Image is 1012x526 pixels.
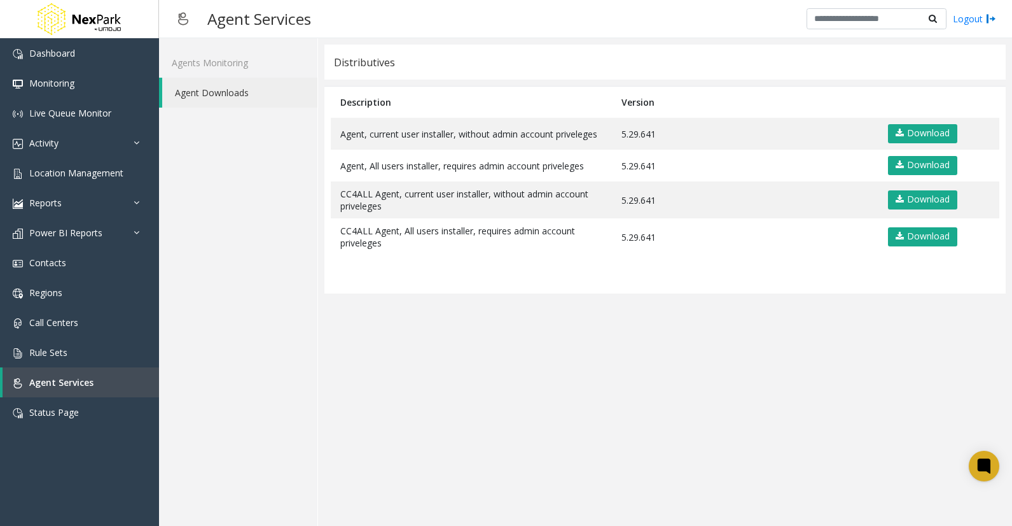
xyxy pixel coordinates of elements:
td: 5.29.641 [612,118,877,150]
span: Status Page [29,406,79,418]
img: 'icon' [13,259,23,269]
img: logout [986,12,996,25]
a: Agents Monitoring [159,48,317,78]
span: Call Centers [29,316,78,329]
span: Location Management [29,167,123,179]
span: Dashboard [29,47,75,59]
span: Activity [29,137,59,149]
th: Version [612,87,877,118]
span: Power BI Reports [29,227,102,239]
a: Logout [953,12,996,25]
td: Agent, All users installer, requires admin account priveleges [331,150,612,181]
a: Agent Services [3,367,159,397]
img: 'icon' [13,169,23,179]
th: Description [331,87,612,118]
img: 'icon' [13,199,23,209]
span: Agent Services [29,376,94,388]
img: 'icon' [13,288,23,299]
span: Regions [29,287,62,299]
span: Live Queue Monitor [29,107,111,119]
span: Monitoring [29,77,74,89]
a: Download [888,227,957,246]
img: 'icon' [13,49,23,59]
div: Distributives [334,54,395,71]
a: Download [888,156,957,175]
span: Contacts [29,257,66,269]
img: 'icon' [13,378,23,388]
td: CC4ALL Agent, All users installer, requires admin account priveleges [331,218,612,255]
img: 'icon' [13,408,23,418]
span: Rule Sets [29,346,67,359]
a: Download [888,190,957,210]
span: Reports [29,197,62,209]
td: CC4ALL Agent, current user installer, without admin account priveleges [331,181,612,218]
h3: Agent Services [201,3,317,34]
a: Download [888,124,957,143]
img: pageIcon [172,3,195,34]
img: 'icon' [13,348,23,359]
td: Agent, current user installer, without admin account priveleges [331,118,612,150]
img: 'icon' [13,139,23,149]
td: 5.29.641 [612,181,877,218]
td: 5.29.641 [612,218,877,255]
img: 'icon' [13,318,23,329]
img: 'icon' [13,109,23,119]
a: Agent Downloads [162,78,317,108]
img: 'icon' [13,229,23,239]
img: 'icon' [13,79,23,89]
td: 5.29.641 [612,150,877,181]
